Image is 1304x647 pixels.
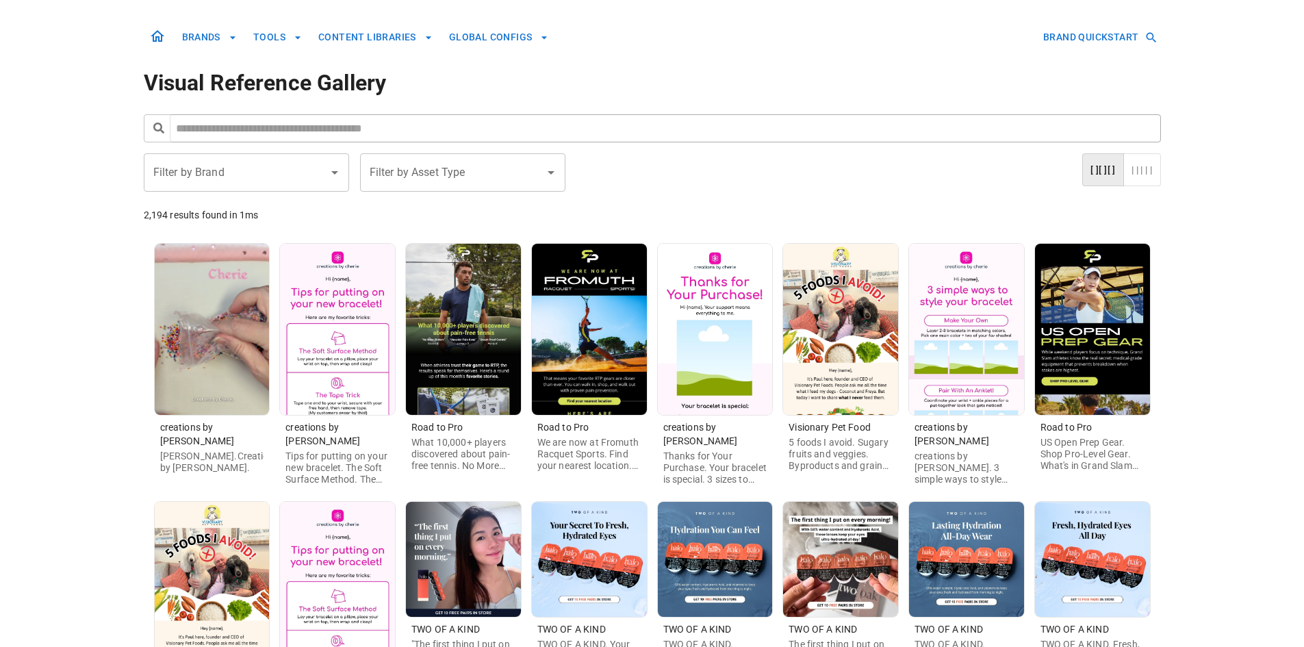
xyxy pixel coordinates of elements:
span: 2,194 results found in 1ms [144,210,259,220]
span: creations by [PERSON_NAME] [160,422,235,446]
span: Road to Pro [411,422,463,433]
span: US Open Prep Gear. Shop Pro-Level Gear. What's in Grand Slam Athletes' Gear Bags. Ultragrip V2 So... [1040,437,1139,551]
img: Image [532,502,647,617]
img: Image [280,244,395,415]
button: masonry layout [1123,153,1161,187]
button: Open [541,163,561,182]
img: Image [532,244,647,415]
button: GLOBAL CONFIGS [444,25,554,50]
span: Thanks for Your Purchase. Your bracelet is special. 3 sizes to choose from. Handcrafted. Actually... [663,451,767,553]
h1: Visual Reference Gallery [144,66,1161,99]
span: creations by [PERSON_NAME]. 3 simple ways to style your bracelet. Make Your Own. Pair With An Ank... [915,451,1015,542]
span: TWO OF A KIND [663,624,732,635]
span: TWO OF A KIND [411,624,480,635]
img: Image [406,244,521,415]
img: Image [658,502,773,617]
img: Image [1035,244,1150,415]
span: TWO OF A KIND [537,624,606,635]
img: Image [909,502,1024,617]
img: Image [1035,502,1150,617]
span: TWO OF A KIND [1040,624,1109,635]
div: layout toggle [1082,153,1160,187]
button: BRAND QUICKSTART [1038,25,1160,50]
span: What 10,000+ players discovered about pain-free tennis. No More Blisters. Shoulder Pain Gone. Swe... [411,437,510,574]
img: Image [783,244,898,415]
img: Image [658,244,773,415]
span: TWO OF A KIND [789,624,857,635]
button: TOOLS [248,25,307,50]
span: creations by [PERSON_NAME] [285,422,360,446]
span: [PERSON_NAME].Creations by [PERSON_NAME]. [160,451,279,473]
span: TWO OF A KIND [915,624,983,635]
img: Image [406,502,521,617]
button: CONTENT LIBRARIES [313,25,438,50]
span: creations by [PERSON_NAME] [915,422,989,446]
button: BRANDS [177,25,242,50]
img: Image [909,244,1024,415]
span: 5 foods I avoid. Sugary fruits and veggies. Byproducts and grain fillers. Human food leftovers. V... [789,437,891,609]
span: Tips for putting on your new bracelet. The Soft Surface Method. The Tape Trick. The [PERSON_NAME]... [285,451,387,542]
span: creations by [PERSON_NAME] [663,422,738,446]
button: card layout [1082,153,1124,187]
span: Road to Pro [537,422,589,433]
img: Image [783,502,898,617]
button: Open [325,163,344,182]
img: Image [155,244,270,415]
span: Road to Pro [1040,422,1092,433]
span: We are now at Fromuth Racquet Sports. Find your nearest location. Some of our favorites now stock... [537,437,639,586]
span: Visionary Pet Food [789,422,871,433]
